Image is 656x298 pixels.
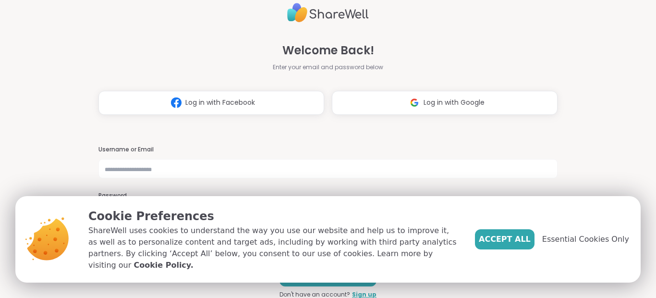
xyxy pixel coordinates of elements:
span: Accept All [479,234,531,245]
span: Essential Cookies Only [542,234,629,245]
img: ShareWell Logomark [167,94,185,112]
span: Welcome Back! [282,42,374,59]
img: ShareWell Logomark [405,94,424,112]
h3: Username or Email [98,146,558,154]
span: Log in with Google [424,98,485,108]
button: Log in with Facebook [98,91,324,115]
p: Cookie Preferences [88,208,460,225]
h3: Password [98,192,558,200]
p: ShareWell uses cookies to understand the way you use our website and help us to improve it, as we... [88,225,460,271]
span: Log in with Facebook [185,98,255,108]
button: Log in with Google [332,91,558,115]
span: Enter your email and password below [273,63,383,72]
button: Accept All [475,229,535,249]
a: Cookie Policy. [134,260,193,271]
